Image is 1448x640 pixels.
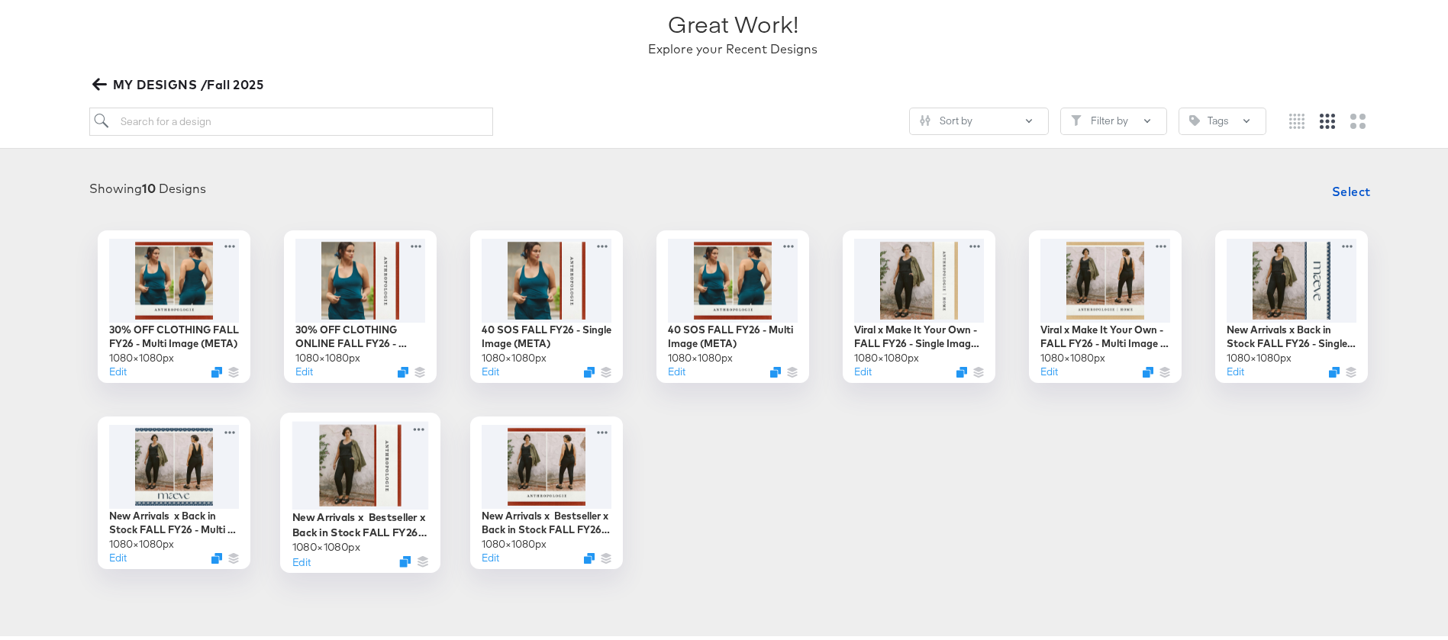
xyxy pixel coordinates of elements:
[656,227,809,379] div: 40 SOS FALL FY26 - Multi Image (META)1080×1080pxEditDuplicate
[1227,361,1244,375] button: Edit
[770,363,781,374] svg: Duplicate
[482,361,499,375] button: Edit
[295,361,313,375] button: Edit
[1040,319,1170,347] div: Viral x Make It Your Own - FALL FY26 - Multi Image (META)
[1289,110,1304,125] svg: Small grid
[1329,363,1340,374] svg: Duplicate
[109,361,127,375] button: Edit
[482,533,547,548] div: 1080 × 1080 px
[1326,172,1377,203] button: Select
[398,363,408,374] svg: Duplicate
[142,177,156,192] strong: 10
[956,363,967,374] svg: Duplicate
[95,70,264,92] span: MY DESIGNS /Fall 2025
[668,4,798,37] div: Great Work!
[1040,347,1105,362] div: 1080 × 1080 px
[909,104,1049,131] button: SlidersSort by
[211,363,222,374] svg: Duplicate
[1332,177,1371,198] span: Select
[1060,104,1167,131] button: FilterFilter by
[98,413,250,565] div: New Arrivals x Back in Stock FALL FY26 - Multi Image (META)1080×1080pxEditDuplicate
[482,347,547,362] div: 1080 × 1080 px
[843,227,995,379] div: Viral x Make It Your Own - FALL FY26 - Single Image (META)1080×1080pxEditDuplicate
[1227,319,1356,347] div: New Arrivals x Back in Stock FALL FY26 - Single Image (META)
[109,347,174,362] div: 1080 × 1080 px
[292,506,429,535] div: New Arrivals x Bestseller x Back in Stock FALL FY26 - Single Image (META)
[1040,361,1058,375] button: Edit
[668,319,798,347] div: 40 SOS FALL FY26 - Multi Image (META)
[109,505,239,533] div: New Arrivals x Back in Stock FALL FY26 - Multi Image (META)
[482,505,611,533] div: New Arrivals x Bestseller x Back in Stock FALL FY26 - Multi Image (META)
[109,547,127,561] button: Edit
[295,347,360,362] div: 1080 × 1080 px
[292,550,311,564] button: Edit
[854,319,984,347] div: Viral x Make It Your Own - FALL FY26 - Single Image (META)
[482,547,499,561] button: Edit
[584,363,595,374] svg: Duplicate
[89,70,270,92] button: MY DESIGNS /Fall 2025
[668,361,685,375] button: Edit
[89,104,494,132] input: Search for a design
[295,319,425,347] div: 30% OFF CLOTHING ONLINE FALL FY26 - Single Image (META)
[292,535,360,550] div: 1080 × 1080 px
[1215,227,1368,379] div: New Arrivals x Back in Stock FALL FY26 - Single Image (META)1080×1080pxEditDuplicate
[1350,110,1366,125] svg: Large grid
[109,533,174,548] div: 1080 × 1080 px
[399,552,411,563] svg: Duplicate
[584,549,595,560] svg: Duplicate
[470,413,623,565] div: New Arrivals x Bestseller x Back in Stock FALL FY26 - Multi Image (META)1080×1080pxEditDuplicate
[1320,110,1335,125] svg: Medium grid
[470,227,623,379] div: 40 SOS FALL FY26 - Single Image (META)1080×1080pxEditDuplicate
[284,227,437,379] div: 30% OFF CLOTHING ONLINE FALL FY26 - Single Image (META)1080×1080pxEditDuplicate
[98,227,250,379] div: 30% OFF CLOTHING FALL FY26 - Multi Image (META)1080×1080pxEditDuplicate
[280,409,440,569] div: New Arrivals x Bestseller x Back in Stock FALL FY26 - Single Image (META)1080×1080pxEditDuplicate
[920,111,930,122] svg: Sliders
[1143,363,1153,374] svg: Duplicate
[482,319,611,347] div: 40 SOS FALL FY26 - Single Image (META)
[854,361,872,375] button: Edit
[211,549,222,560] svg: Duplicate
[1227,347,1292,362] div: 1080 × 1080 px
[1189,111,1200,122] svg: Tag
[89,176,206,194] div: Showing Designs
[854,347,919,362] div: 1080 × 1080 px
[1071,111,1082,122] svg: Filter
[1179,104,1266,131] button: TagTags
[1029,227,1182,379] div: Viral x Make It Your Own - FALL FY26 - Multi Image (META)1080×1080pxEditDuplicate
[109,319,239,347] div: 30% OFF CLOTHING FALL FY26 - Multi Image (META)
[668,347,733,362] div: 1080 × 1080 px
[648,37,818,54] div: Explore your Recent Designs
